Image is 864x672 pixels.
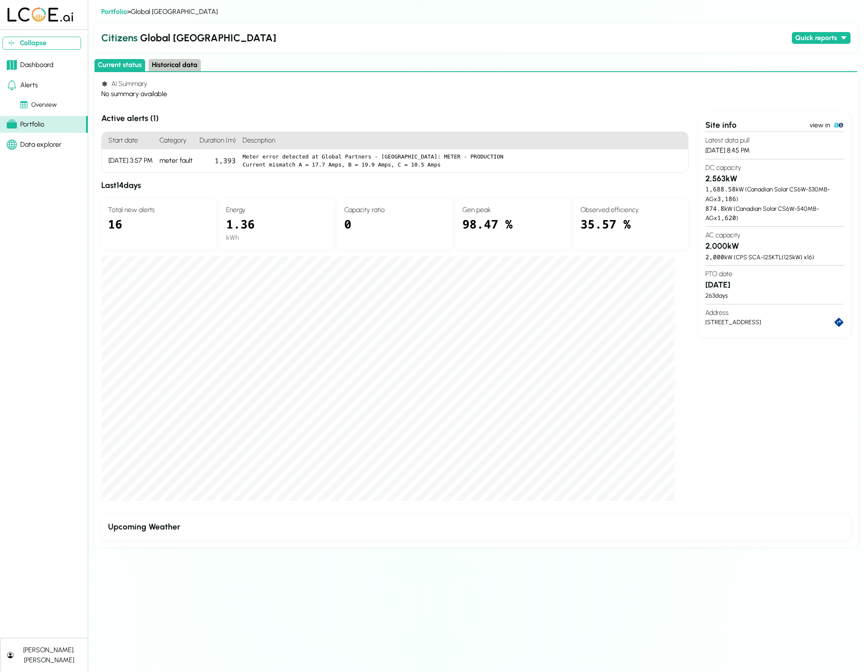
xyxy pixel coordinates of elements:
h4: Capacity ratio [344,205,445,215]
div: [STREET_ADDRESS] [705,318,834,327]
span: 874.8 [705,204,724,212]
h4: Address [705,308,844,318]
div: Dashboard [7,60,54,70]
h3: Upcoming Weather [108,521,844,533]
button: Collapse [3,37,81,50]
div: 0 [344,215,445,243]
div: 263 days [705,291,844,301]
h2: Global [GEOGRAPHIC_DATA] [101,30,788,46]
button: Historical data [148,59,201,71]
div: No summary available [101,89,850,99]
h3: Last 14 days [101,180,688,192]
span: 2,000 [705,253,724,261]
div: kWh [226,233,327,243]
div: kW ( Canadian Solar CS6W-530MB-AG x ) [705,185,844,204]
h3: 2,563 kW [705,173,844,185]
div: kW ( Canadian Solar CS6W-540MB-AG x ) [705,204,844,223]
div: Select page state [94,59,857,72]
span: 3,186 [717,195,736,203]
div: 98.47 % [462,215,564,243]
span: Citizens [101,32,138,44]
h4: Duration (m) [196,132,239,149]
button: Current status [94,59,145,71]
button: Quick reports [792,32,850,44]
div: 35.57 % [580,215,682,243]
div: meter fault [156,149,196,172]
h3: Active alerts ( 1 ) [101,113,688,125]
div: kW ( CPS SCA-125KTL ( 125 kW) x ) [705,253,844,262]
h4: AC capacity [705,230,844,240]
h4: PTO date [705,269,844,279]
pre: Meter error detected at Global Partners - [GEOGRAPHIC_DATA]: METER - PRODUCTION Current mismatch ... [243,153,681,169]
h4: AI Summary [101,79,850,89]
h4: Start date [102,132,156,149]
h4: Total new alerts [108,205,209,215]
div: Data explorer [7,140,62,150]
div: Portfolio [7,119,44,129]
div: Alerts [7,80,38,90]
div: 1,393 [196,149,239,172]
h4: Observed efficiency [580,205,682,215]
div: Overview [20,100,57,110]
a: directions [834,318,844,327]
h4: Latest data pull [705,135,844,145]
img: PowerTrack [834,120,844,130]
div: [DATE] 3:57 PM [102,149,156,172]
h3: 2,000 kW [705,240,844,253]
span: 1,620 [717,214,736,222]
h3: [DATE] [705,279,844,291]
span: 1,688.58 [705,185,736,193]
div: > Global [GEOGRAPHIC_DATA] [101,7,850,17]
h4: Category [156,132,196,149]
h4: DC capacity [705,163,844,173]
div: 1.36 [226,215,327,233]
div: [PERSON_NAME].[PERSON_NAME] [17,645,81,665]
div: 16 [108,215,209,243]
h4: Gen peak [462,205,564,215]
section: [DATE] 8:45 PM [705,132,844,159]
a: Portfolio [101,8,127,16]
h4: Energy [226,205,327,215]
span: 16 [807,253,812,261]
a: view in [810,119,844,132]
div: Site info [705,119,810,132]
h4: Description [239,132,688,149]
